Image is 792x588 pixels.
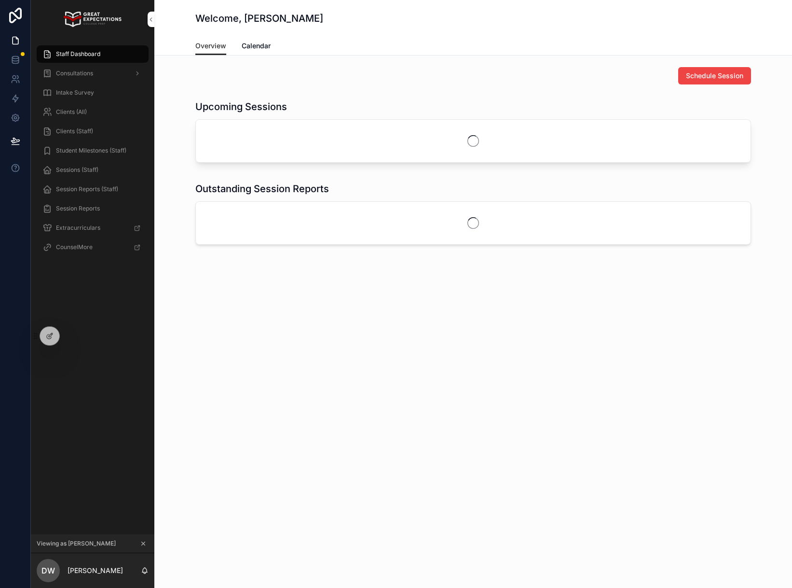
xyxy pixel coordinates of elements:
[195,100,287,113] h1: Upcoming Sessions
[56,166,98,174] span: Sessions (Staff)
[56,205,100,212] span: Session Reports
[56,147,126,154] span: Student Milestones (Staff)
[242,37,271,56] a: Calendar
[68,566,123,575] p: [PERSON_NAME]
[242,41,271,51] span: Calendar
[37,238,149,256] a: CounselMore
[37,161,149,179] a: Sessions (Staff)
[37,142,149,159] a: Student Milestones (Staff)
[37,181,149,198] a: Session Reports (Staff)
[37,200,149,217] a: Session Reports
[686,71,743,81] span: Schedule Session
[56,89,94,97] span: Intake Survey
[56,70,93,77] span: Consultations
[195,37,226,56] a: Overview
[195,41,226,51] span: Overview
[31,39,154,268] div: scrollable content
[41,565,55,576] span: DW
[56,127,93,135] span: Clients (Staff)
[64,12,121,27] img: App logo
[37,540,116,547] span: Viewing as [PERSON_NAME]
[195,182,329,196] h1: Outstanding Session Reports
[37,103,149,121] a: Clients (All)
[56,243,93,251] span: CounselMore
[37,45,149,63] a: Staff Dashboard
[56,50,100,58] span: Staff Dashboard
[37,65,149,82] a: Consultations
[195,12,323,25] h1: Welcome, [PERSON_NAME]
[37,219,149,237] a: Extracurriculars
[56,185,118,193] span: Session Reports (Staff)
[678,67,751,84] button: Schedule Session
[56,224,100,232] span: Extracurriculars
[37,84,149,101] a: Intake Survey
[56,108,87,116] span: Clients (All)
[37,123,149,140] a: Clients (Staff)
